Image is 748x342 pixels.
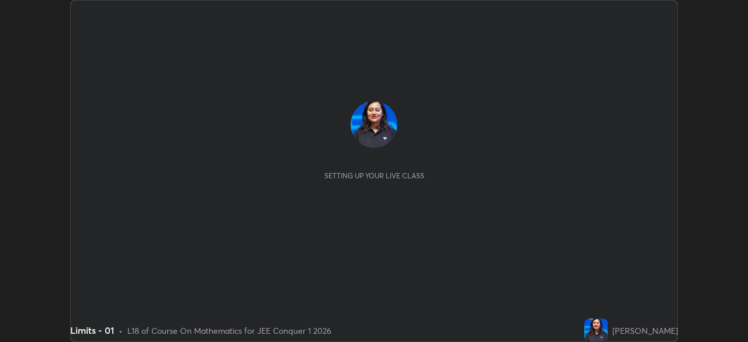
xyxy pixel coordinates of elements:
div: • [119,324,123,337]
div: L18 of Course On Mathematics for JEE Conquer 1 2026 [127,324,331,337]
img: 4b638fcb64b94195b819c4963410e12e.jpg [584,319,608,342]
div: Setting up your live class [324,171,424,180]
img: 4b638fcb64b94195b819c4963410e12e.jpg [351,101,397,148]
div: Limits - 01 [70,323,114,337]
div: [PERSON_NAME] [612,324,678,337]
